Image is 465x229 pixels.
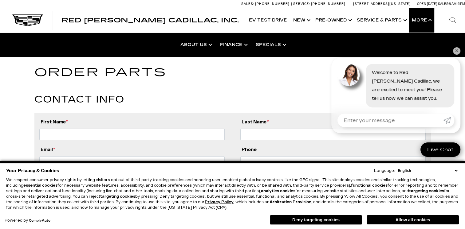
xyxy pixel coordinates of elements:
[270,215,362,225] button: Deny targeting cookies
[396,168,459,173] select: Language Select
[354,8,409,33] a: Service & Parts
[61,17,239,23] a: Red [PERSON_NAME] Cadillac, Inc.
[337,64,360,86] img: Agent profile photo
[240,118,269,126] label: Last Name
[6,177,459,210] p: We respect consumer privacy rights by letting visitors opt out of third-party tracking cookies an...
[291,2,347,6] a: Service: [PHONE_NUMBER]
[270,200,311,204] strong: Arbitration Provision
[409,8,434,33] button: More
[34,91,431,108] h2: Contact Info
[241,2,291,6] a: Sales: [PHONE_NUMBER]
[449,2,465,6] span: 9 AM-6 PM
[374,169,395,173] div: Language:
[246,8,290,33] a: EV Test Drive
[34,64,431,82] h1: Order Parts
[353,2,411,6] a: [STREET_ADDRESS][US_STATE]
[261,189,295,193] strong: analytics cookies
[205,200,234,204] u: Privacy Policy
[241,2,254,6] span: Sales:
[39,118,68,126] label: First Name
[12,14,43,26] img: Cadillac Dark Logo with Cadillac White Text
[440,8,465,33] div: Search
[312,8,354,33] a: Pre-Owned
[337,114,443,127] input: Enter your message
[367,215,459,224] button: Allow all cookies
[420,142,460,157] a: Live Chat
[366,64,454,107] div: Welcome to Red [PERSON_NAME] Cadillac, we are excited to meet you! Please tell us how we can assi...
[29,219,50,223] a: ComplyAuto
[240,145,257,154] label: Phone
[176,33,215,57] a: About Us
[351,183,388,188] strong: functional cookies
[311,2,345,6] span: [PHONE_NUMBER]
[290,8,312,33] a: New
[424,146,457,153] span: Live Chat
[5,219,50,223] div: Powered by
[23,183,57,188] strong: essential cookies
[61,17,239,24] span: Red [PERSON_NAME] Cadillac, Inc.
[6,166,59,175] span: Your Privacy & Cookies
[417,2,437,6] span: Open [DATE]
[443,114,454,127] a: Submit
[293,2,310,6] span: Service:
[251,33,290,57] a: Specials
[438,2,449,6] span: Sales:
[409,189,444,193] strong: targeting cookies
[215,33,251,57] a: Finance
[100,194,135,199] strong: targeting cookies
[39,145,55,154] label: Email
[255,2,290,6] span: [PHONE_NUMBER]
